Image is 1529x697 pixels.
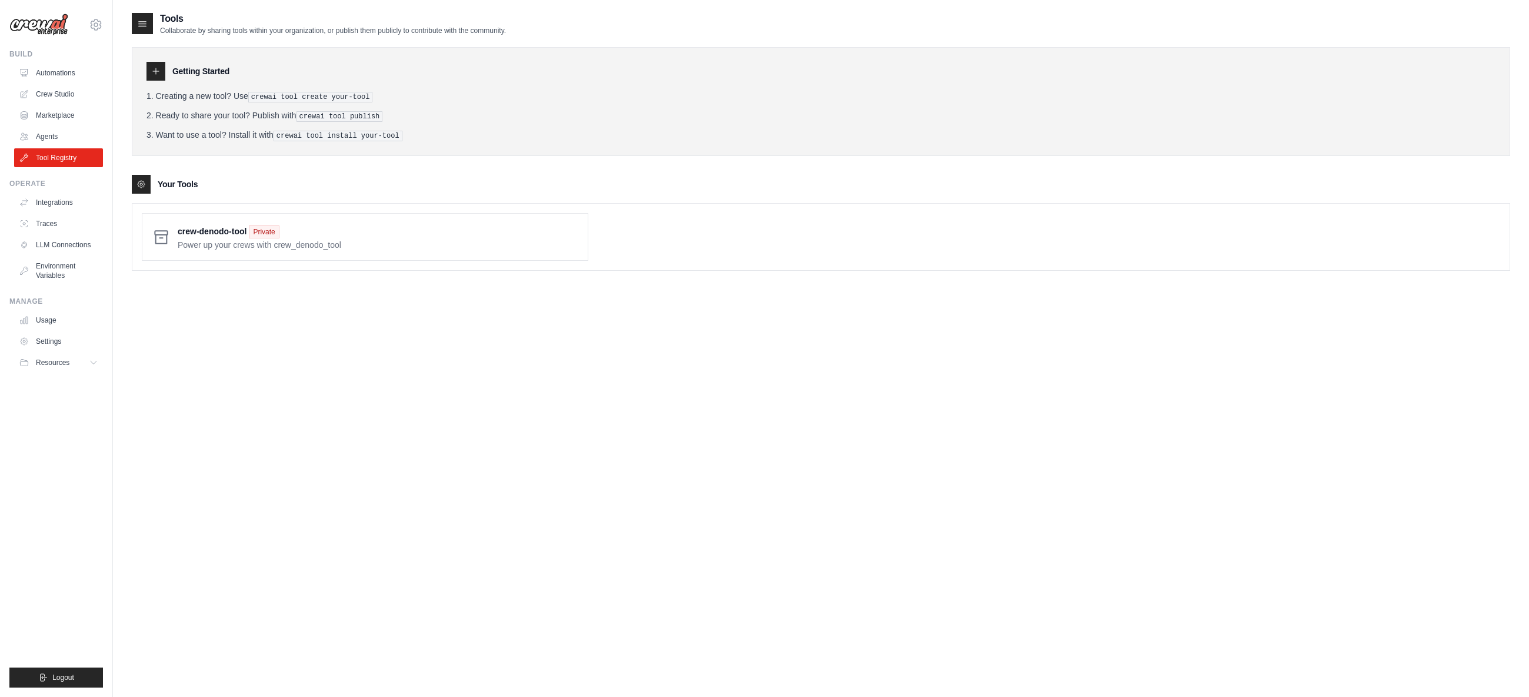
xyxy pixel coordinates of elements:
[146,109,1495,122] li: Ready to share your tool? Publish with
[14,106,103,125] a: Marketplace
[14,85,103,104] a: Crew Studio
[146,90,1495,102] li: Creating a new tool? Use
[36,358,69,367] span: Resources
[9,179,103,188] div: Operate
[14,64,103,82] a: Automations
[160,12,506,26] h2: Tools
[14,127,103,146] a: Agents
[14,214,103,233] a: Traces
[160,26,506,35] p: Collaborate by sharing tools within your organization, or publish them publicly to contribute wit...
[14,311,103,330] a: Usage
[9,14,68,36] img: Logo
[248,92,373,102] pre: crewai tool create your-tool
[14,193,103,212] a: Integrations
[52,673,74,682] span: Logout
[146,129,1495,141] li: Want to use a tool? Install it with
[14,257,103,285] a: Environment Variables
[9,668,103,688] button: Logout
[14,332,103,351] a: Settings
[274,131,402,141] pre: crewai tool install your-tool
[158,178,198,190] h3: Your Tools
[1470,640,1529,697] iframe: Chat Widget
[14,353,103,372] button: Resources
[14,148,103,167] a: Tool Registry
[178,223,578,251] a: crew-denodo-tool Private Power up your crews with crew_denodo_tool
[14,235,103,254] a: LLM Connections
[297,111,383,122] pre: crewai tool publish
[172,65,229,77] h3: Getting Started
[9,297,103,306] div: Manage
[9,49,103,59] div: Build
